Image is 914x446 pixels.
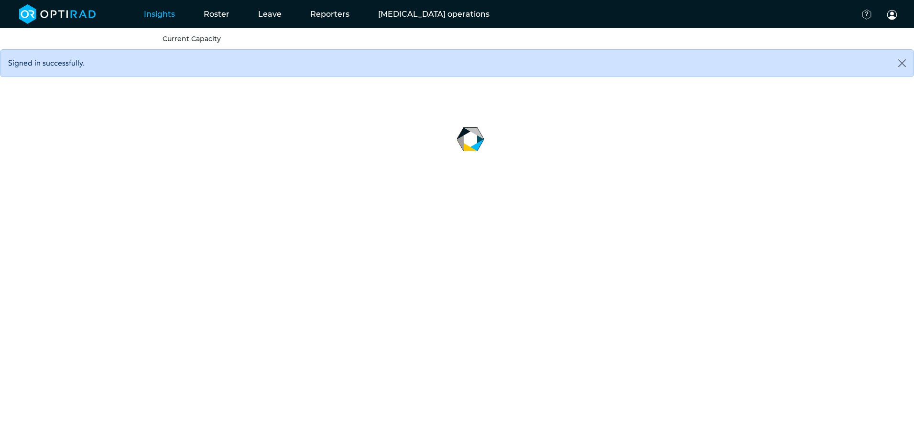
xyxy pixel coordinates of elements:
button: Close [891,50,914,77]
a: Current Capacity [163,34,221,43]
img: brand-opti-rad-logos-blue-and-white-d2f68631ba2948856bd03f2d395fb146ddc8fb01b4b6e9315ea85fa773367... [19,4,96,24]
